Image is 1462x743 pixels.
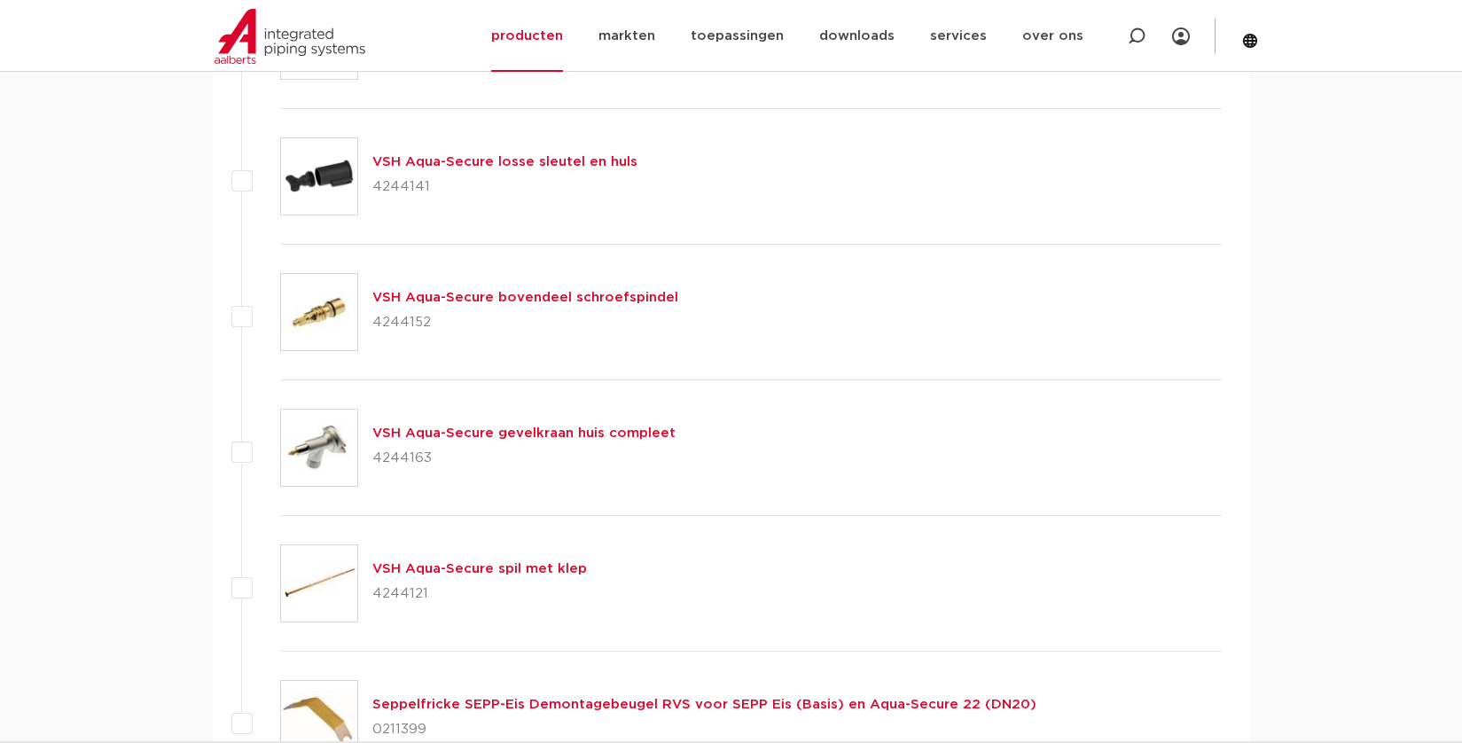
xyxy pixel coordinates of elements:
img: Thumbnail for VSH Aqua-Secure gevelkraan huis compleet [281,410,357,486]
img: Thumbnail for VSH Aqua-Secure spil met klep [281,545,357,622]
a: VSH Aqua-Secure gevelkraan huis compleet [372,426,676,440]
img: Thumbnail for VSH Aqua-Secure losse sleutel en huls [281,138,357,215]
p: 4244152 [372,309,678,337]
a: VSH Aqua-Secure losse sleutel en huls [372,155,637,168]
p: 4244163 [372,444,676,473]
a: VSH Aqua-Secure spil met klep [372,562,587,575]
a: Seppelfricke SEPP-Eis Demontagebeugel RVS voor SEPP Eis (Basis) en Aqua-Secure 22 (DN20) [372,698,1036,711]
img: Thumbnail for VSH Aqua-Secure bovendeel schroefspindel [281,274,357,350]
p: 4244141 [372,173,637,201]
a: VSH Aqua-Secure bovendeel schroefspindel [372,291,678,304]
p: 4244121 [372,580,587,608]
